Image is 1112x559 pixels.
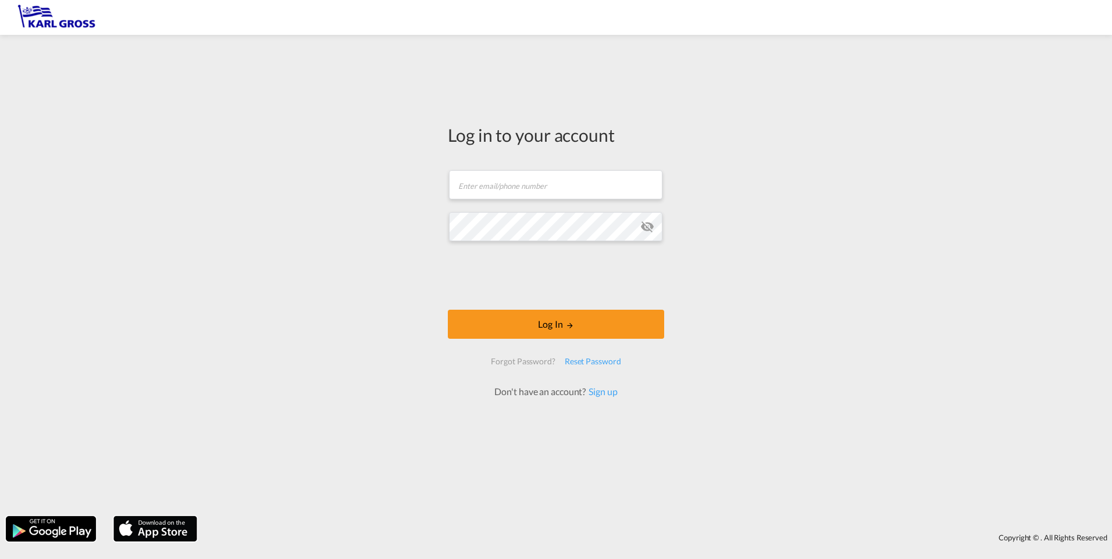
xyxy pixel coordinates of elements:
input: Enter email/phone number [449,170,662,199]
img: apple.png [112,515,198,543]
div: Copyright © . All Rights Reserved [203,528,1112,547]
img: google.png [5,515,97,543]
img: 3269c73066d711f095e541db4db89301.png [17,5,96,31]
div: Reset Password [560,351,626,372]
div: Log in to your account [448,123,664,147]
a: Sign up [586,386,617,397]
iframe: reCAPTCHA [468,253,644,298]
button: LOGIN [448,310,664,339]
md-icon: icon-eye-off [640,220,654,234]
div: Don't have an account? [482,385,630,398]
div: Forgot Password? [486,351,559,372]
